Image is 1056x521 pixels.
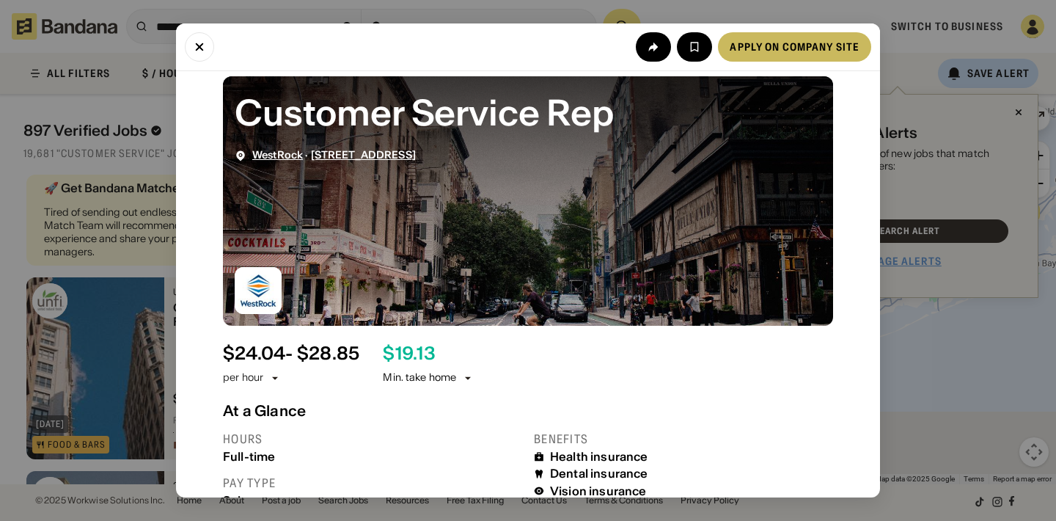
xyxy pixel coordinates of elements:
[223,494,522,508] div: Salary
[730,42,859,52] div: Apply on company site
[235,267,282,314] img: WestRock logo
[223,371,263,385] div: per hour
[550,450,648,464] div: Health insurance
[252,149,416,161] div: ·
[223,450,522,464] div: Full-time
[311,148,416,161] span: [STREET_ADDRESS]
[383,343,435,365] div: $ 19.13
[223,343,359,365] div: $ 24.04 - $28.85
[550,484,647,498] div: Vision insurance
[550,467,648,481] div: Dental insurance
[383,371,474,385] div: Min. take home
[252,148,303,161] span: WestRock
[185,32,214,62] button: Close
[223,431,522,447] div: Hours
[534,431,833,447] div: Benefits
[223,476,522,491] div: Pay type
[235,88,821,137] div: Customer Service Rep
[223,402,833,420] div: At a Glance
